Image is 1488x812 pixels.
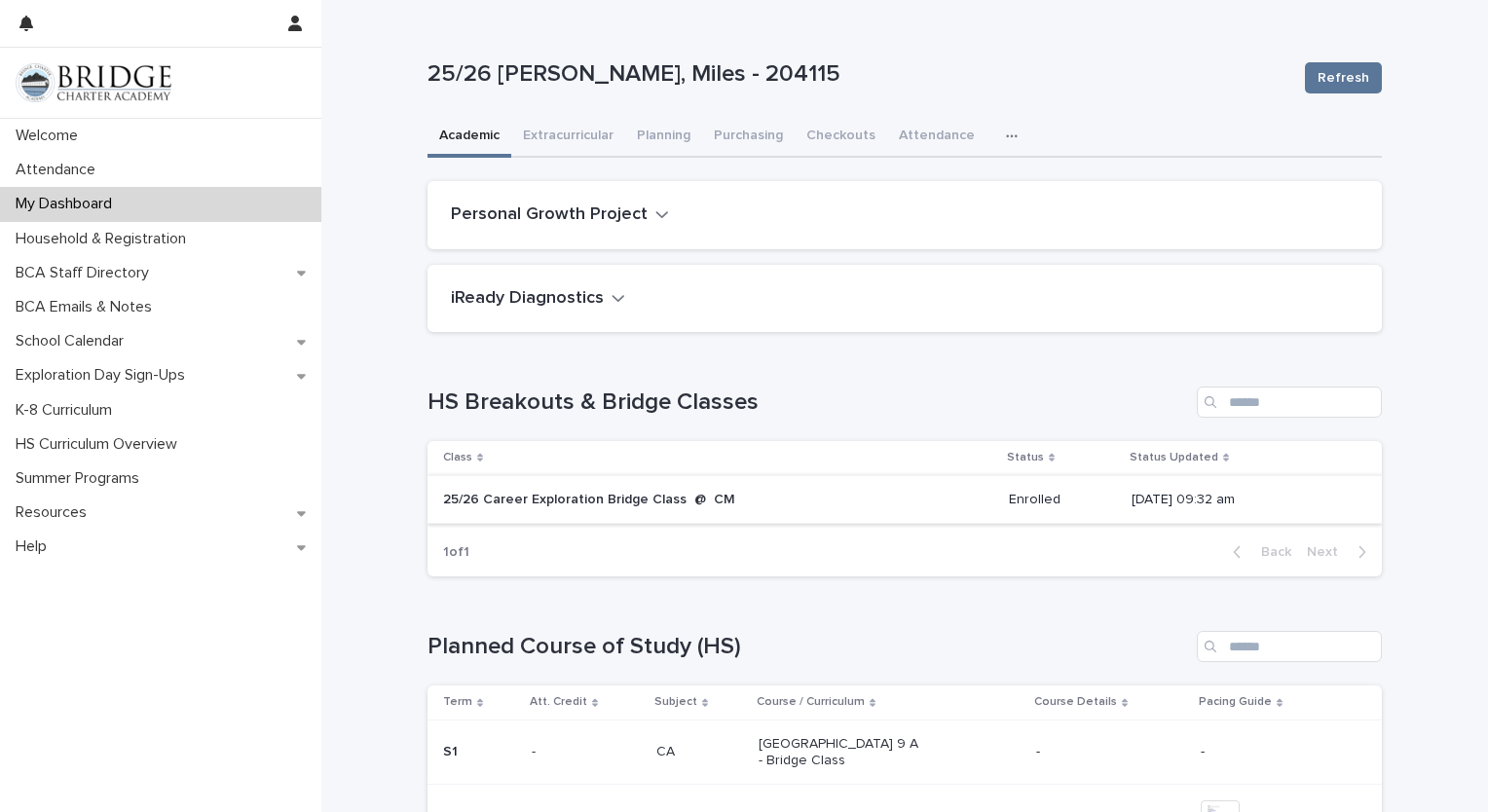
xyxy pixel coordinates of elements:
[1197,387,1382,418] input: Search
[428,633,1189,661] h1: Planned Course of Study (HS)
[428,60,1289,89] p: 25/26 [PERSON_NAME], Miles - 204115
[8,230,202,248] p: Household & Registration
[8,366,201,385] p: Exploration Day Sign-Ups
[451,288,625,310] button: iReady Diagnostics
[1299,543,1382,561] button: Next
[702,117,795,158] button: Purchasing
[1201,744,1351,760] p: -
[8,298,167,316] p: BCA Emails & Notes
[8,161,111,179] p: Attendance
[8,332,139,351] p: School Calendar
[428,117,511,158] button: Academic
[656,740,679,760] p: CA
[1249,545,1291,559] span: Back
[451,204,648,226] h2: Personal Growth Project
[16,63,171,102] img: V1C1m3IdTEidaUdm9Hs0
[8,537,62,556] p: Help
[1034,691,1117,713] p: Course Details
[1036,744,1185,760] p: -
[8,195,128,213] p: My Dashboard
[443,492,767,508] p: 25/26 Career Exploration Bridge Class @ CM
[428,388,1189,417] h1: HS Breakouts & Bridge Classes
[451,288,604,310] h2: iReady Diagnostics
[8,503,102,522] p: Resources
[8,435,193,454] p: HS Curriculum Overview
[1007,447,1044,468] p: Status
[1197,631,1382,662] input: Search
[1130,447,1218,468] p: Status Updated
[887,117,986,158] button: Attendance
[757,691,865,713] p: Course / Curriculum
[654,691,697,713] p: Subject
[8,401,128,420] p: K-8 Curriculum
[532,740,539,760] p: -
[511,117,625,158] button: Extracurricular
[1307,545,1350,559] span: Next
[428,529,485,576] p: 1 of 1
[1318,68,1369,88] span: Refresh
[795,117,887,158] button: Checkouts
[428,720,1382,785] tr: S1-- CACA [GEOGRAPHIC_DATA] 9 A - Bridge Class--
[1305,62,1382,93] button: Refresh
[443,744,516,760] p: S1
[8,469,155,488] p: Summer Programs
[8,127,93,145] p: Welcome
[625,117,702,158] button: Planning
[1199,691,1272,713] p: Pacing Guide
[1009,492,1115,508] p: Enrolled
[759,736,921,769] p: [GEOGRAPHIC_DATA] 9 A - Bridge Class
[1217,543,1299,561] button: Back
[1132,492,1351,508] p: [DATE] 09:32 am
[443,691,472,713] p: Term
[8,264,165,282] p: BCA Staff Directory
[428,475,1382,524] tr: 25/26 Career Exploration Bridge Class @ CMEnrolled[DATE] 09:32 am
[530,691,587,713] p: Att. Credit
[443,447,472,468] p: Class
[451,204,669,226] button: Personal Growth Project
